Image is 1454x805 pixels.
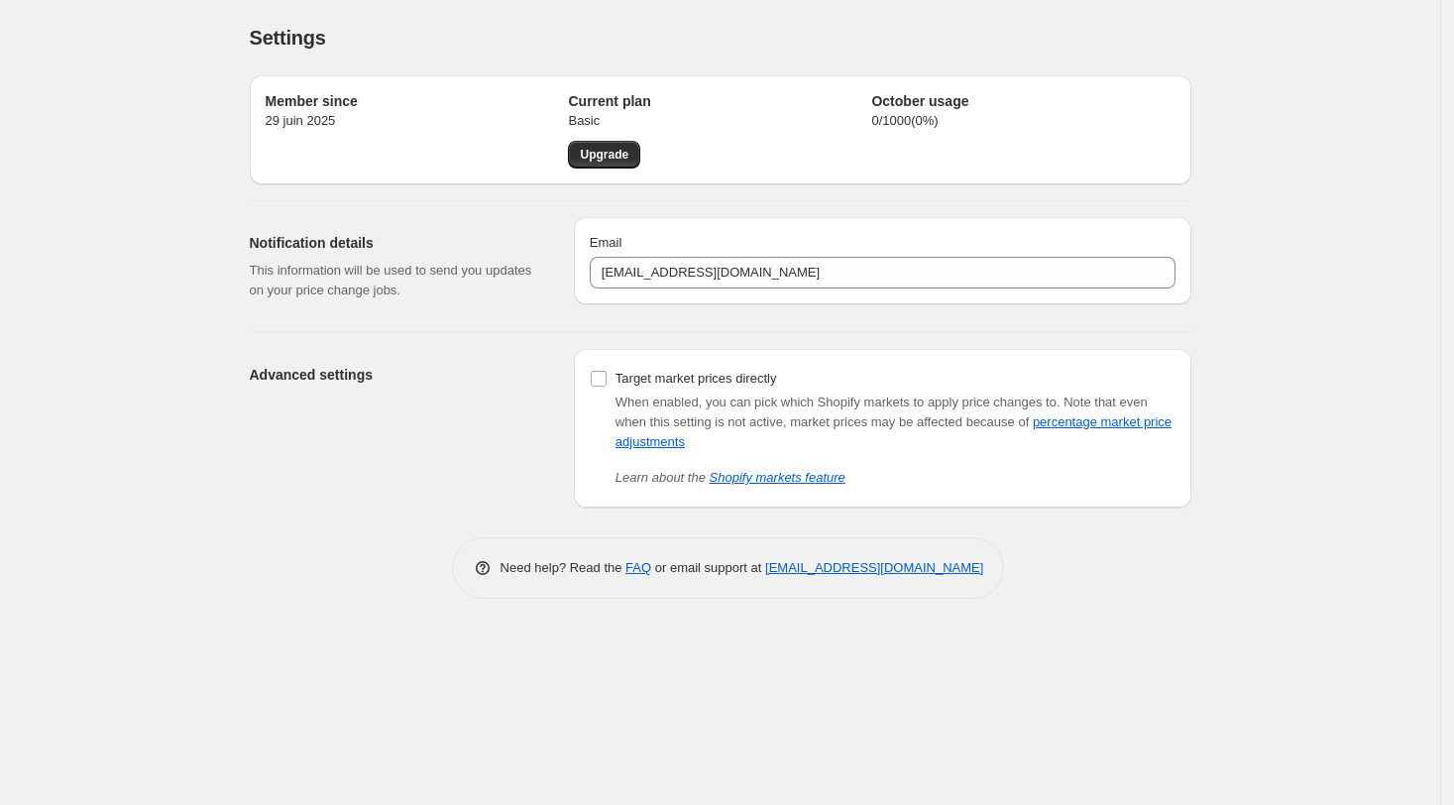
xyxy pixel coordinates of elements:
[580,147,628,163] span: Upgrade
[710,470,845,485] a: Shopify markets feature
[625,560,651,575] a: FAQ
[250,261,542,300] p: This information will be used to send you updates on your price change jobs.
[765,560,983,575] a: [EMAIL_ADDRESS][DOMAIN_NAME]
[568,91,871,111] h2: Current plan
[250,365,542,385] h2: Advanced settings
[501,560,626,575] span: Need help? Read the
[871,91,1174,111] h2: October usage
[568,141,640,169] a: Upgrade
[615,371,777,386] span: Target market prices directly
[651,560,765,575] span: or email support at
[250,27,326,49] span: Settings
[615,395,1172,449] span: Note that even when this setting is not active, market prices may be affected because of
[871,111,1174,131] p: 0 / 1000 ( 0 %)
[266,91,569,111] h2: Member since
[266,111,569,131] p: 29 juin 2025
[615,395,1061,409] span: When enabled, you can pick which Shopify markets to apply price changes to.
[590,235,622,250] span: Email
[615,470,845,485] i: Learn about the
[250,233,542,253] h2: Notification details
[568,111,871,131] p: Basic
